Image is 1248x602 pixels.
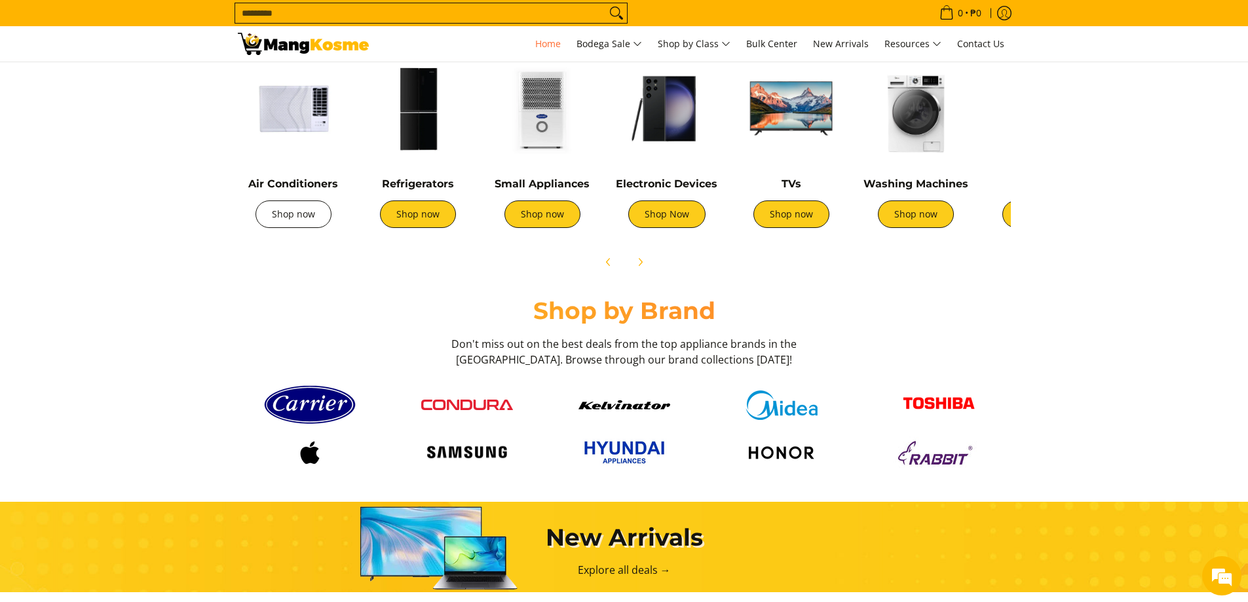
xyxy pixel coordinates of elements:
img: Electronic Devices [611,53,723,164]
a: Condura logo red [395,400,539,410]
span: Shop by Class [658,36,730,52]
a: Contact Us [951,26,1011,62]
span: 0 [956,9,965,18]
img: Condura logo red [421,400,513,410]
img: Refrigerators [362,53,474,164]
a: Explore all deals → [578,563,671,577]
a: Midea logo 405e5d5e af7e 429b b899 c48f4df307b6 [709,390,854,420]
span: ₱0 [968,9,983,18]
img: Small Appliances [487,53,598,164]
a: Logo apple [238,436,382,469]
img: Logo apple [264,436,356,469]
img: Mang Kosme: Your Home Appliances Warehouse Sale Partner! [238,33,369,55]
a: Shop now [753,200,829,228]
a: Logo rabbit [867,436,1011,469]
img: Air Conditioners [238,53,349,164]
img: TVs [736,53,847,164]
button: Next [626,248,654,276]
img: Carrier logo 1 98356 9b90b2e1 0bd1 49ad 9aa2 9ddb2e94a36b [264,381,356,429]
a: Small Appliances [495,178,590,190]
nav: Main Menu [382,26,1011,62]
a: Logo honor [709,436,854,469]
img: Logo honor [736,436,827,469]
button: Search [606,3,627,23]
a: Washing Machines [863,178,968,190]
a: Carrier logo 1 98356 9b90b2e1 0bd1 49ad 9aa2 9ddb2e94a36b [238,381,382,429]
button: Previous [594,248,623,276]
a: Shop now [878,200,954,228]
span: New Arrivals [813,37,869,50]
span: • [936,6,985,20]
a: Kelvinator button 9a26f67e caed 448c 806d e01e406ddbdc [552,400,696,409]
a: Electronic Devices [616,178,717,190]
a: Hyundai 2 [552,436,696,469]
h3: Don't miss out on the best deals from the top appliance brands in the [GEOGRAPHIC_DATA]. Browse t... [447,336,801,367]
a: Resources [878,26,948,62]
a: Logo samsung wordmark [395,440,539,465]
a: Shop now [255,200,331,228]
span: Bodega Sale [577,36,642,52]
img: Logo samsung wordmark [421,440,513,465]
img: Cookers [985,53,1096,164]
img: Toshiba logo [893,387,985,423]
span: Resources [884,36,941,52]
img: Hyundai 2 [578,436,670,469]
a: Toshiba logo [867,387,1011,423]
a: Bodega Sale [570,26,649,62]
span: Bulk Center [746,37,797,50]
a: Shop by Class [651,26,737,62]
a: Air Conditioners [248,178,338,190]
img: Washing Machines [860,53,972,164]
a: Shop Now [628,200,706,228]
a: Shop now [380,200,456,228]
img: Midea logo 405e5d5e af7e 429b b899 c48f4df307b6 [736,390,827,420]
img: Kelvinator button 9a26f67e caed 448c 806d e01e406ddbdc [578,400,670,409]
a: Bulk Center [740,26,804,62]
span: Home [535,37,561,50]
a: Home [529,26,567,62]
a: Shop now [1002,200,1078,228]
a: New Arrivals [806,26,875,62]
img: Logo rabbit [893,436,985,469]
span: Contact Us [957,37,1004,50]
a: TVs [782,178,801,190]
h2: Shop by Brand [238,296,1011,326]
a: Refrigerators [382,178,454,190]
a: Shop now [504,200,580,228]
